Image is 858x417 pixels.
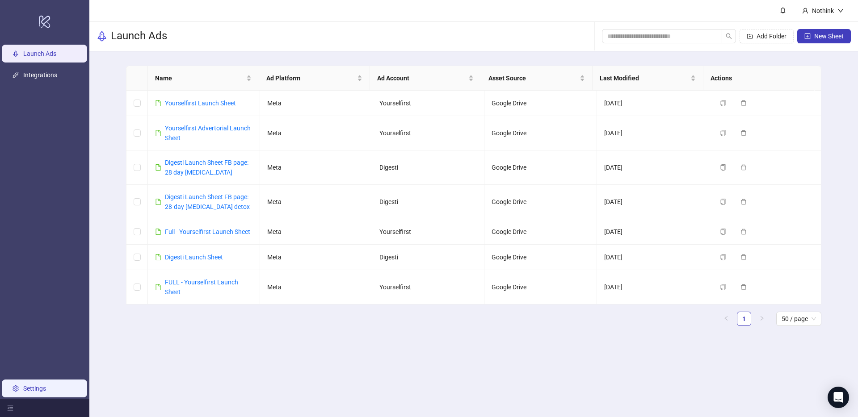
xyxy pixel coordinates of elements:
span: copy [720,229,726,235]
td: [DATE] [597,116,709,150]
td: Yourselfirst [372,270,484,304]
span: Name [155,73,244,83]
td: [DATE] [597,91,709,116]
div: Page Size [776,312,821,326]
span: delete [740,229,747,235]
span: copy [720,199,726,205]
span: rocket [97,31,107,42]
td: Digesti [372,245,484,270]
span: file [155,254,161,260]
span: Ad Account [377,73,467,83]
span: down [837,8,844,14]
span: file [155,229,161,235]
span: New Sheet [814,33,844,40]
td: Google Drive [484,219,597,245]
td: Google Drive [484,91,597,116]
a: Digesti Launch Sheet FB page: 28-day [MEDICAL_DATA] detox [165,193,250,210]
td: Google Drive [484,270,597,304]
span: delete [740,100,747,106]
td: Meta [260,116,372,150]
td: Digesti [372,150,484,185]
button: New Sheet [797,29,851,43]
span: delete [740,284,747,290]
span: plus-square [804,33,811,39]
td: [DATE] [597,150,709,185]
a: Yourselfirst Advertorial Launch Sheet [165,125,251,142]
span: delete [740,164,747,171]
span: Last Modified [600,73,689,83]
span: menu-fold [7,405,13,411]
button: right [755,312,769,326]
a: Full - Yourselfirst Launch Sheet [165,228,250,235]
span: copy [720,284,726,290]
td: Meta [260,219,372,245]
span: file [155,199,161,205]
a: 1 [737,312,751,325]
td: Yourselfirst [372,219,484,245]
th: Last Modified [593,66,704,91]
td: Digesti [372,185,484,219]
li: Previous Page [719,312,733,326]
div: Open Intercom Messenger [828,387,849,408]
span: 50 / page [782,312,816,325]
td: [DATE] [597,219,709,245]
span: Asset Source [488,73,578,83]
span: copy [720,254,726,260]
span: copy [720,164,726,171]
a: FULL - Yourselfirst Launch Sheet [165,279,238,296]
td: Meta [260,91,372,116]
span: Add Folder [757,33,786,40]
td: Google Drive [484,116,597,150]
span: file [155,130,161,136]
span: copy [720,100,726,106]
button: Add Folder [740,29,794,43]
button: left [719,312,733,326]
th: Ad Platform [259,66,370,91]
h3: Launch Ads [111,29,167,43]
span: file [155,164,161,171]
span: search [726,33,732,39]
li: Next Page [755,312,769,326]
span: user [802,8,808,14]
td: [DATE] [597,245,709,270]
a: Settings [23,385,46,392]
span: delete [740,199,747,205]
span: Ad Platform [266,73,356,83]
td: Meta [260,150,372,185]
div: Nothink [808,6,837,16]
th: Asset Source [481,66,593,91]
span: file [155,100,161,106]
span: right [759,316,765,321]
span: delete [740,130,747,136]
td: Yourselfirst [372,91,484,116]
th: Name [148,66,259,91]
th: Actions [703,66,815,91]
a: Integrations [23,71,57,79]
td: [DATE] [597,270,709,304]
a: Launch Ads [23,50,56,57]
td: Google Drive [484,150,597,185]
span: bell [780,7,786,13]
td: Google Drive [484,185,597,219]
th: Ad Account [370,66,481,91]
a: Digesti Launch Sheet [165,254,223,261]
a: Yourselfirst Launch Sheet [165,100,236,107]
td: [DATE] [597,185,709,219]
span: file [155,284,161,290]
span: folder-add [747,33,753,39]
span: copy [720,130,726,136]
span: left [723,316,729,321]
a: Digesti Launch Sheet FB page: 28 day [MEDICAL_DATA] [165,159,248,176]
td: Meta [260,270,372,304]
span: delete [740,254,747,260]
td: Meta [260,185,372,219]
td: Google Drive [484,245,597,270]
td: Yourselfirst [372,116,484,150]
td: Meta [260,245,372,270]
